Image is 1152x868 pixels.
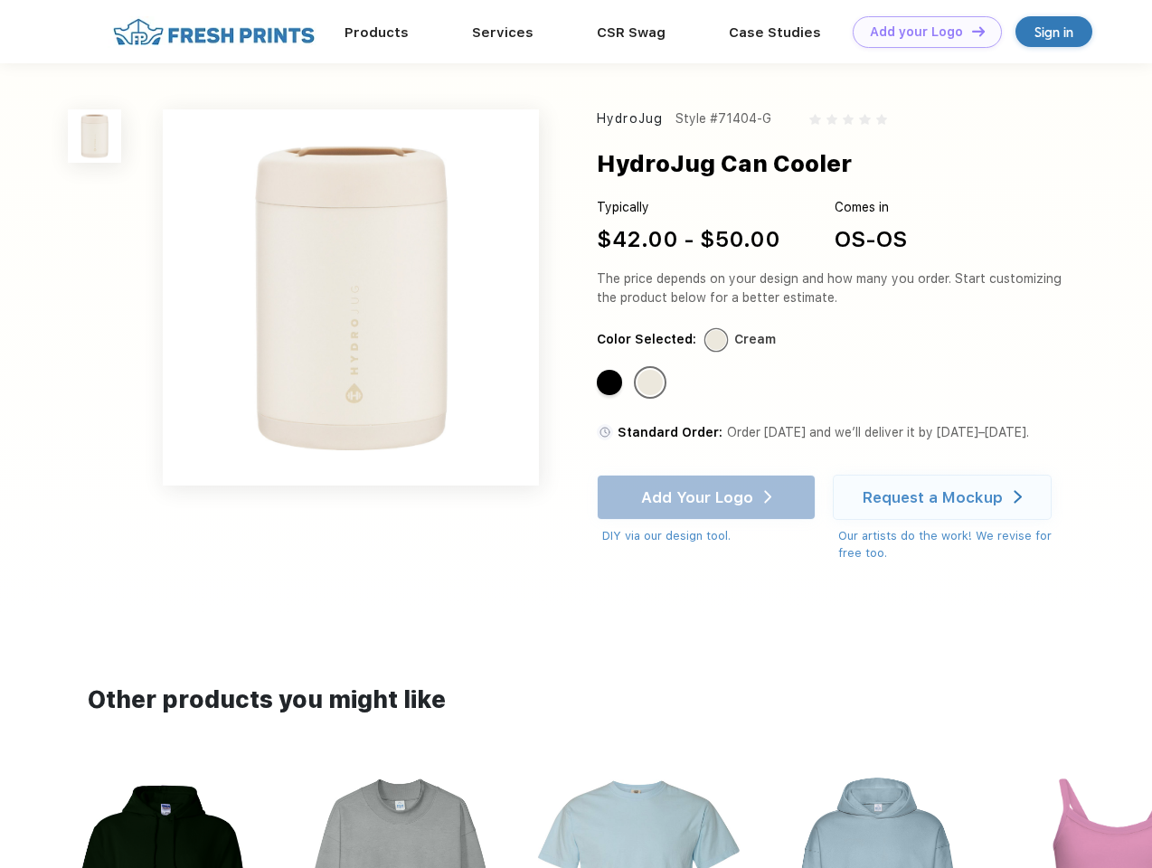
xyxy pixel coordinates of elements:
[597,269,1069,307] div: The price depends on your design and how many you order. Start customizing the product below for ...
[972,26,985,36] img: DT
[108,16,320,48] img: fo%20logo%202.webp
[618,425,722,439] span: Standard Order:
[597,223,780,256] div: $42.00 - $50.00
[345,24,409,41] a: Products
[597,370,622,395] div: Black
[1014,490,1022,504] img: white arrow
[876,114,887,125] img: gray_star.svg
[734,330,776,349] div: Cream
[826,114,837,125] img: gray_star.svg
[597,424,613,440] img: standard order
[163,109,539,486] img: func=resize&h=640
[809,114,820,125] img: gray_star.svg
[597,330,696,349] div: Color Selected:
[870,24,963,40] div: Add your Logo
[838,527,1069,562] div: Our artists do the work! We revise for free too.
[88,683,1063,718] div: Other products you might like
[597,198,780,217] div: Typically
[863,488,1003,506] div: Request a Mockup
[835,223,907,256] div: OS-OS
[597,146,852,181] div: HydroJug Can Cooler
[859,114,870,125] img: gray_star.svg
[602,527,816,545] div: DIY via our design tool.
[637,370,663,395] div: Cream
[1034,22,1073,42] div: Sign in
[68,109,121,163] img: func=resize&h=100
[727,425,1029,439] span: Order [DATE] and we’ll deliver it by [DATE]–[DATE].
[597,109,663,128] div: HydroJug
[843,114,854,125] img: gray_star.svg
[1015,16,1092,47] a: Sign in
[675,109,771,128] div: Style #71404-G
[835,198,907,217] div: Comes in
